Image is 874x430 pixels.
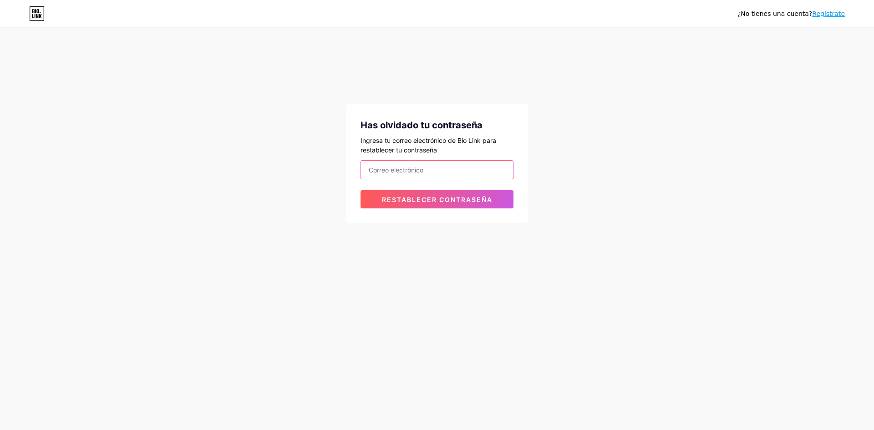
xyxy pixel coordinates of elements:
font: Has olvidado tu contraseña [361,120,483,131]
a: Regístrate [812,10,845,17]
font: Ingresa tu correo electrónico de Bio Link para restablecer tu contraseña [361,137,496,154]
input: Correo electrónico [361,161,513,179]
button: Restablecer contraseña [361,190,513,208]
font: Restablecer contraseña [382,196,493,203]
font: ¿No tienes una cuenta? [737,10,812,17]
